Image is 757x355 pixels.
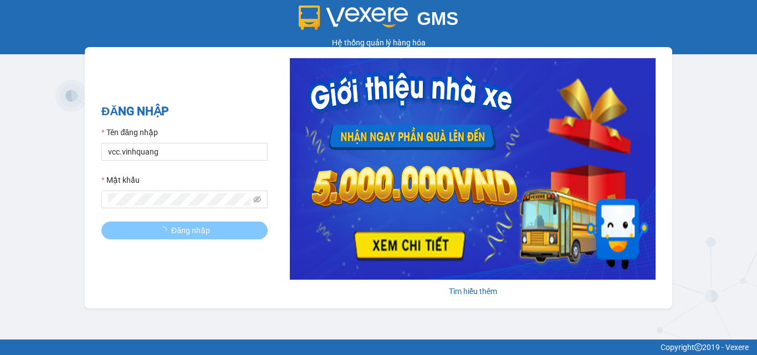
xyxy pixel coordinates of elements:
[694,343,702,351] span: copyright
[171,224,210,236] span: Đăng nhập
[108,193,251,205] input: Mật khẩu
[101,126,158,138] label: Tên đăng nhập
[290,58,656,280] img: banner-0
[299,17,459,25] a: GMS
[101,174,140,186] label: Mật khẩu
[101,222,268,239] button: Đăng nhập
[253,195,261,203] span: eye-invisible
[101,102,268,121] h2: ĐĂNG NHẬP
[3,37,754,49] div: Hệ thống quản lý hàng hóa
[290,285,656,297] div: Tìm hiểu thêm
[8,341,749,353] div: Copyright 2019 - Vexere
[417,8,458,29] span: GMS
[159,227,171,234] span: loading
[299,6,408,30] img: logo 2
[101,143,268,161] input: Tên đăng nhập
